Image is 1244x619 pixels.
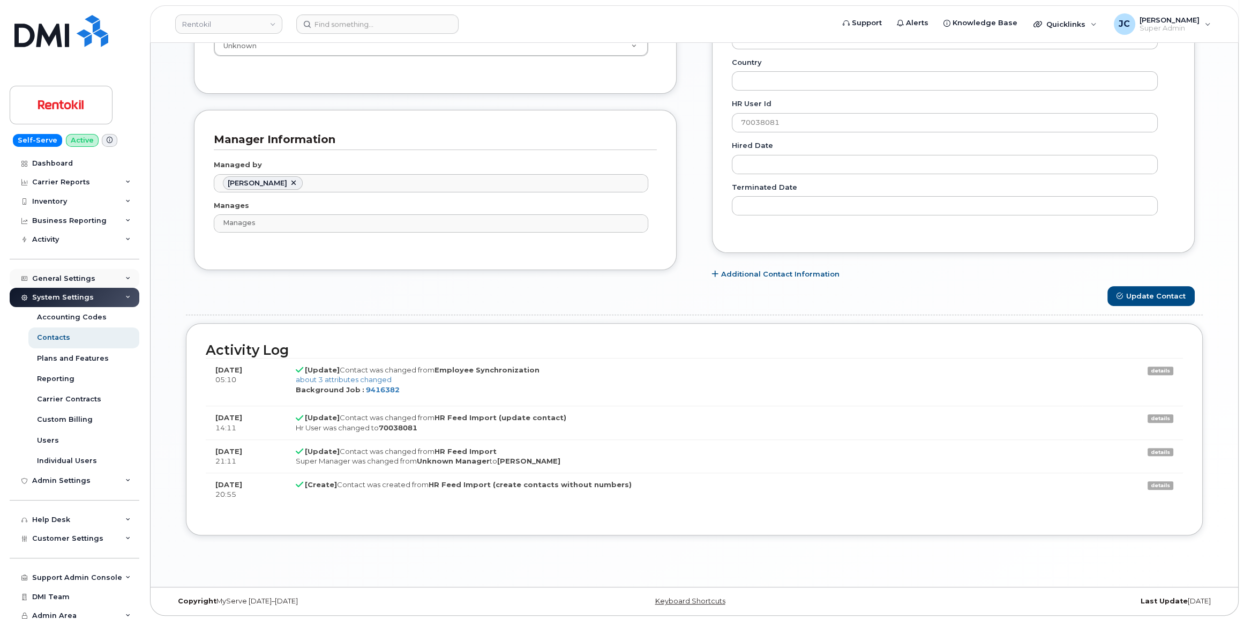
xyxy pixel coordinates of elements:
[1141,597,1188,605] strong: Last Update
[215,366,242,374] strong: [DATE]
[170,597,520,606] div: MyServe [DATE]–[DATE]
[305,447,340,456] strong: [Update]
[214,200,249,211] label: Manages
[835,12,889,34] a: Support
[1140,24,1200,33] span: Super Admin
[1148,414,1173,423] a: details
[305,366,340,374] strong: [Update]
[228,179,287,187] span: Kurt Johnson
[936,12,1025,34] a: Knowledge Base
[215,457,236,465] span: 21:11
[286,358,1082,406] td: Contact was changed from
[215,375,236,384] span: 05:10
[215,423,236,432] span: 14:11
[852,18,882,28] span: Support
[732,140,773,151] label: Hired Date
[215,480,242,489] strong: [DATE]
[206,343,1183,358] h2: Activity Log
[215,447,242,456] strong: [DATE]
[178,597,216,605] strong: Copyright
[434,413,566,422] strong: HR Feed Import (update contact)
[286,439,1082,473] td: Contact was changed from
[286,406,1082,439] td: Contact was changed from
[906,18,928,28] span: Alerts
[215,490,236,498] span: 20:55
[732,57,762,68] label: Country
[889,12,936,34] a: Alerts
[1119,18,1130,31] span: JC
[296,456,1073,466] div: Super Manager was changed from to
[497,457,560,465] strong: [PERSON_NAME]
[296,385,361,394] strong: Background Job
[1106,13,1218,35] div: Jene Cook
[732,99,771,109] label: HR user id
[434,447,497,456] strong: HR Feed Import
[214,132,649,147] h3: Manager Information
[655,597,725,605] a: Keyboard Shortcuts
[1148,448,1173,457] a: details
[434,366,539,374] strong: Employee Synchronization
[869,597,1219,606] div: [DATE]
[217,41,257,51] span: Unknown
[286,473,1082,506] td: Contact was created from
[175,14,282,34] a: Rentokil
[1148,367,1173,375] a: details
[305,480,337,489] strong: [Create]
[1140,16,1200,24] span: [PERSON_NAME]
[305,413,340,422] strong: [Update]
[1148,481,1173,490] a: details
[1107,286,1195,306] button: Update Contact
[953,18,1017,28] span: Knowledge Base
[429,480,632,489] strong: HR Feed Import (create contacts without numbers)
[214,160,262,170] label: Managed by
[379,423,417,432] strong: 70038081
[1197,572,1236,611] iframe: Messenger Launcher
[366,385,400,394] a: 9416382
[296,375,392,384] a: about 3 attributes changed
[712,269,840,279] a: Additional Contact Information
[296,14,459,34] input: Find something...
[417,457,490,465] strong: Unknown Manager
[214,36,648,56] a: Unknown
[732,182,797,192] label: Terminated Date
[362,385,364,394] strong: :
[1046,20,1085,28] span: Quicklinks
[296,423,1073,433] div: Hr User was changed to
[215,413,242,422] strong: [DATE]
[1026,13,1104,35] div: Quicklinks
